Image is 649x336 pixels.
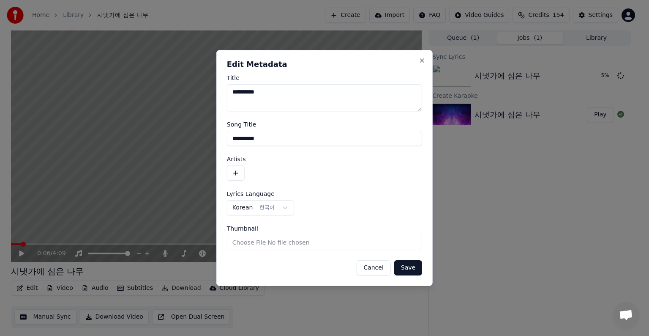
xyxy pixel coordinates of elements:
label: Title [227,75,422,81]
button: Save [394,260,422,275]
span: Thumbnail [227,226,258,231]
h2: Edit Metadata [227,61,422,68]
button: Cancel [356,260,390,275]
label: Artists [227,156,422,162]
label: Song Title [227,121,422,127]
span: Lyrics Language [227,191,275,197]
